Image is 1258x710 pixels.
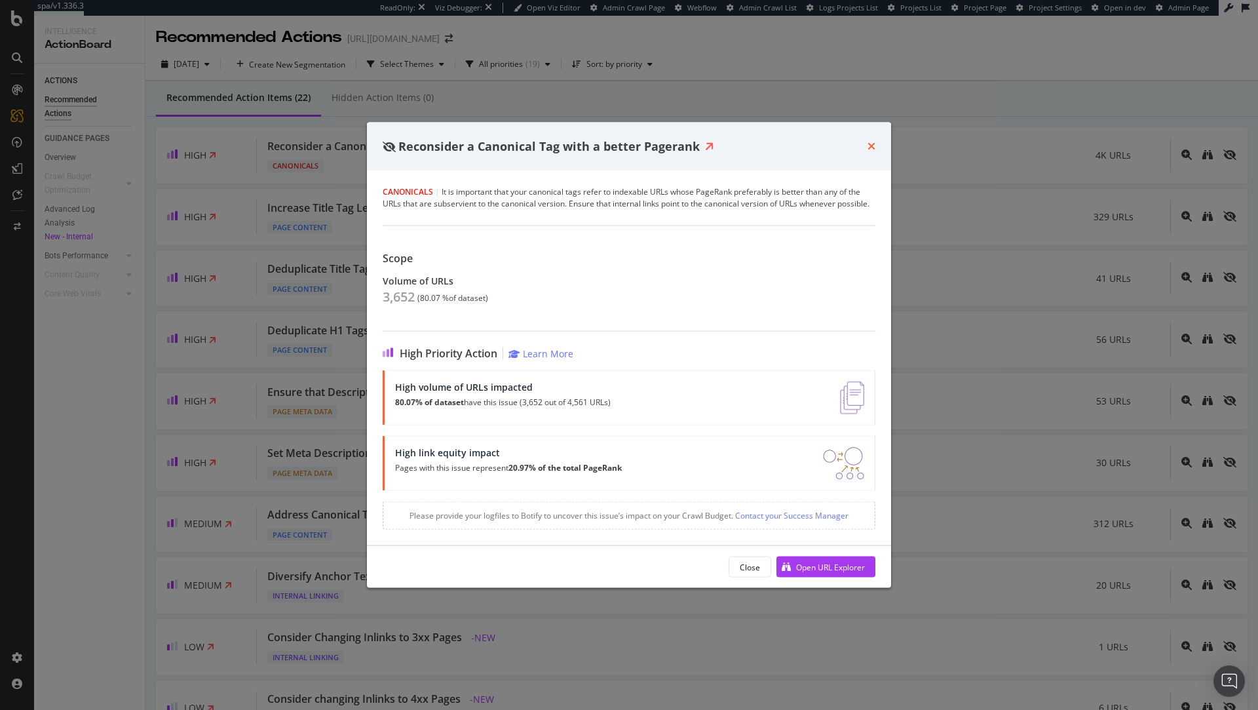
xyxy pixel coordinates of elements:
[508,462,622,473] strong: 20.97% of the total PageRank
[395,463,622,473] p: Pages with this issue represent
[383,186,875,210] div: It is important that your canonical tags refer to indexable URLs whose PageRank preferably is bet...
[840,382,864,414] img: e5DMFwAAAABJRU5ErkJggg==
[1213,665,1245,697] div: Open Intercom Messenger
[435,186,440,197] span: |
[740,561,760,572] div: Close
[823,447,864,480] img: DDxVyA23.png
[383,141,396,151] div: eye-slash
[417,294,488,303] div: ( 80.07 % of dataset )
[383,275,875,286] div: Volume of URLs
[776,557,875,578] button: Open URL Explorer
[398,138,700,153] span: Reconsider a Canonical Tag with a better Pagerank
[395,398,611,407] p: have this issue (3,652 out of 4,561 URLs)
[383,186,433,197] span: Canonicals
[400,347,497,360] span: High Priority Action
[867,138,875,155] div: times
[383,289,415,305] div: 3,652
[733,510,848,521] a: Contact your Success Manager
[395,447,622,458] div: High link equity impact
[367,122,891,588] div: modal
[508,347,573,360] a: Learn More
[395,397,464,408] strong: 80.07% of dataset
[383,252,875,265] div: Scope
[383,502,875,530] div: Please provide your logfiles to Botify to uncover this issue’s impact on your Crawl Budget.
[523,347,573,360] div: Learn More
[395,382,611,393] div: High volume of URLs impacted
[729,557,771,578] button: Close
[796,561,865,572] div: Open URL Explorer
